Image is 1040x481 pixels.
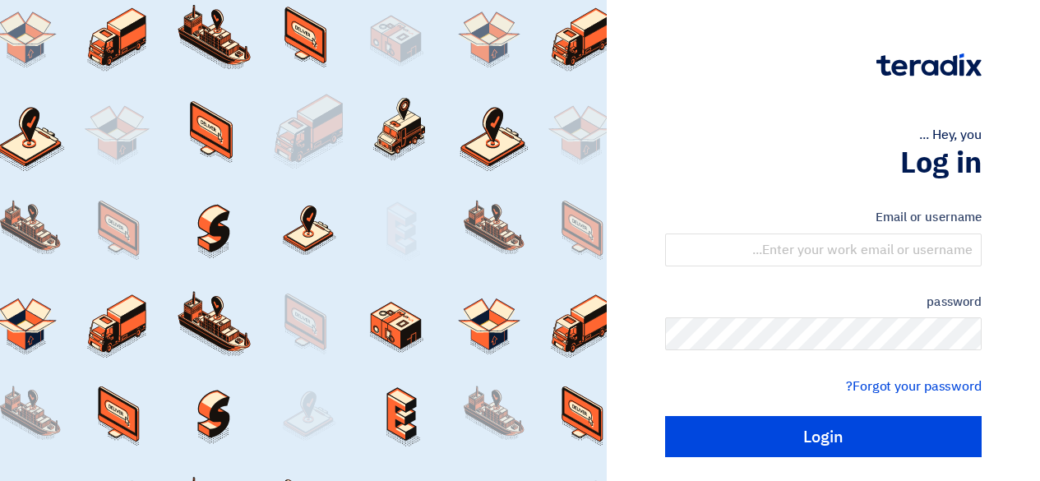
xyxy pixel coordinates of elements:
[846,377,982,396] a: Forgot your password?
[919,125,982,145] font: Hey, you ...
[900,141,982,185] font: Log in
[665,416,982,457] input: Login
[665,234,982,266] input: Enter your work email or username...
[876,53,982,76] img: Teradix logo
[927,293,982,311] font: password
[876,208,982,226] font: Email or username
